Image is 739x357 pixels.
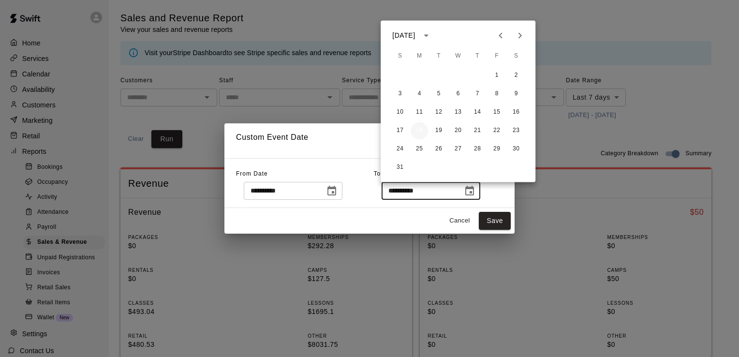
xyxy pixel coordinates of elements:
button: 11 [411,104,428,121]
button: Cancel [444,213,475,228]
span: Thursday [469,46,486,66]
span: Monday [411,46,428,66]
button: 12 [430,104,447,121]
span: Tuesday [430,46,447,66]
button: 28 [469,140,486,158]
button: 8 [488,85,505,103]
button: 22 [488,122,505,139]
button: 6 [449,85,467,103]
button: 30 [507,140,525,158]
button: 21 [469,122,486,139]
span: Saturday [507,46,525,66]
span: From Date [236,170,268,177]
button: 18 [411,122,428,139]
button: 15 [488,104,505,121]
button: 17 [391,122,409,139]
button: Save [479,212,511,230]
button: 29 [488,140,505,158]
button: Choose date, selected date is Aug 18, 2025 [460,181,479,201]
button: 16 [507,104,525,121]
button: 5 [430,85,447,103]
button: 10 [391,104,409,121]
button: 14 [469,104,486,121]
button: 31 [391,159,409,176]
div: [DATE] [392,30,415,41]
button: 1 [488,67,505,84]
button: 13 [449,104,467,121]
span: Wednesday [449,46,467,66]
button: 3 [391,85,409,103]
button: Next month [510,26,530,45]
button: Previous month [491,26,510,45]
button: 24 [391,140,409,158]
button: 4 [411,85,428,103]
button: 19 [430,122,447,139]
span: Sunday [391,46,409,66]
button: 7 [469,85,486,103]
button: 23 [507,122,525,139]
button: calendar view is open, switch to year view [418,27,435,44]
button: 25 [411,140,428,158]
span: Friday [488,46,505,66]
button: 2 [507,67,525,84]
button: Choose date, selected date is Aug 1, 2025 [322,181,341,201]
button: 9 [507,85,525,103]
button: 27 [449,140,467,158]
button: 26 [430,140,447,158]
button: 20 [449,122,467,139]
span: To Date [374,170,397,177]
h2: Custom Event Date [224,123,515,158]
